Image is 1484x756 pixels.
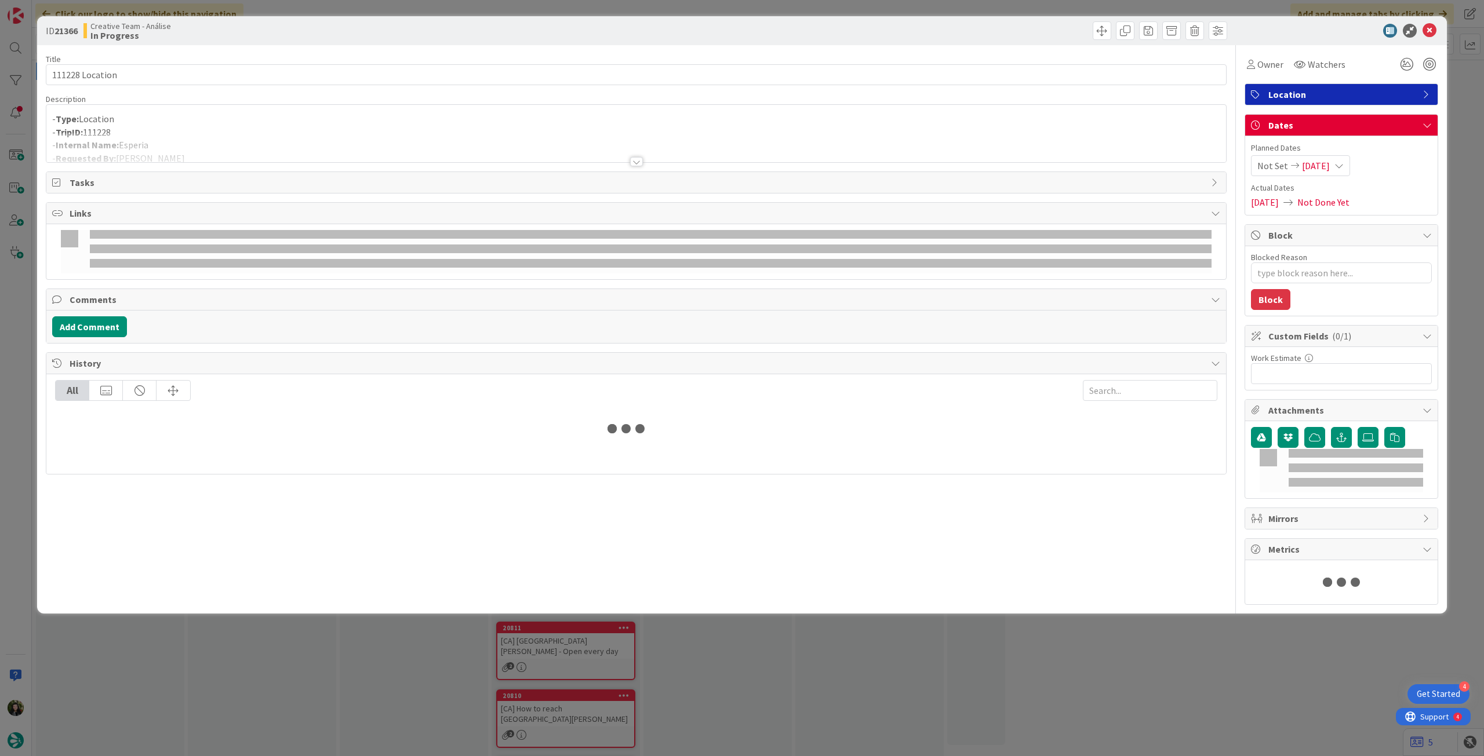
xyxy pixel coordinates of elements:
[52,112,1220,126] p: - Location
[1083,380,1217,401] input: Search...
[1268,512,1417,525] span: Mirrors
[70,206,1205,220] span: Links
[1268,542,1417,556] span: Metrics
[56,381,89,400] div: All
[1257,57,1283,71] span: Owner
[52,126,1220,139] p: - 111228
[1308,57,1345,71] span: Watchers
[1268,403,1417,417] span: Attachments
[1268,329,1417,343] span: Custom Fields
[52,316,127,337] button: Add Comment
[1251,289,1290,310] button: Block
[1332,330,1351,342] span: ( 0/1 )
[1257,159,1288,173] span: Not Set
[1297,195,1350,209] span: Not Done Yet
[1251,353,1301,363] label: Work Estimate
[60,5,63,14] div: 4
[70,176,1205,189] span: Tasks
[1459,681,1470,692] div: 4
[1417,688,1460,700] div: Get Started
[1268,87,1417,101] span: Location
[1268,118,1417,132] span: Dates
[24,2,53,16] span: Support
[46,24,78,38] span: ID
[1251,142,1432,154] span: Planned Dates
[90,21,171,31] span: Creative Team - Análise
[1251,252,1307,262] label: Blocked Reason
[1251,195,1279,209] span: [DATE]
[1302,159,1330,173] span: [DATE]
[46,94,86,104] span: Description
[46,54,61,64] label: Title
[56,113,79,125] strong: Type:
[70,356,1205,370] span: History
[70,293,1205,306] span: Comments
[54,25,78,36] b: 21366
[56,126,83,138] strong: TripID:
[1268,228,1417,242] span: Block
[46,64,1227,85] input: type card name here...
[90,31,171,40] b: In Progress
[1251,182,1432,194] span: Actual Dates
[1407,684,1470,704] div: Open Get Started checklist, remaining modules: 4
